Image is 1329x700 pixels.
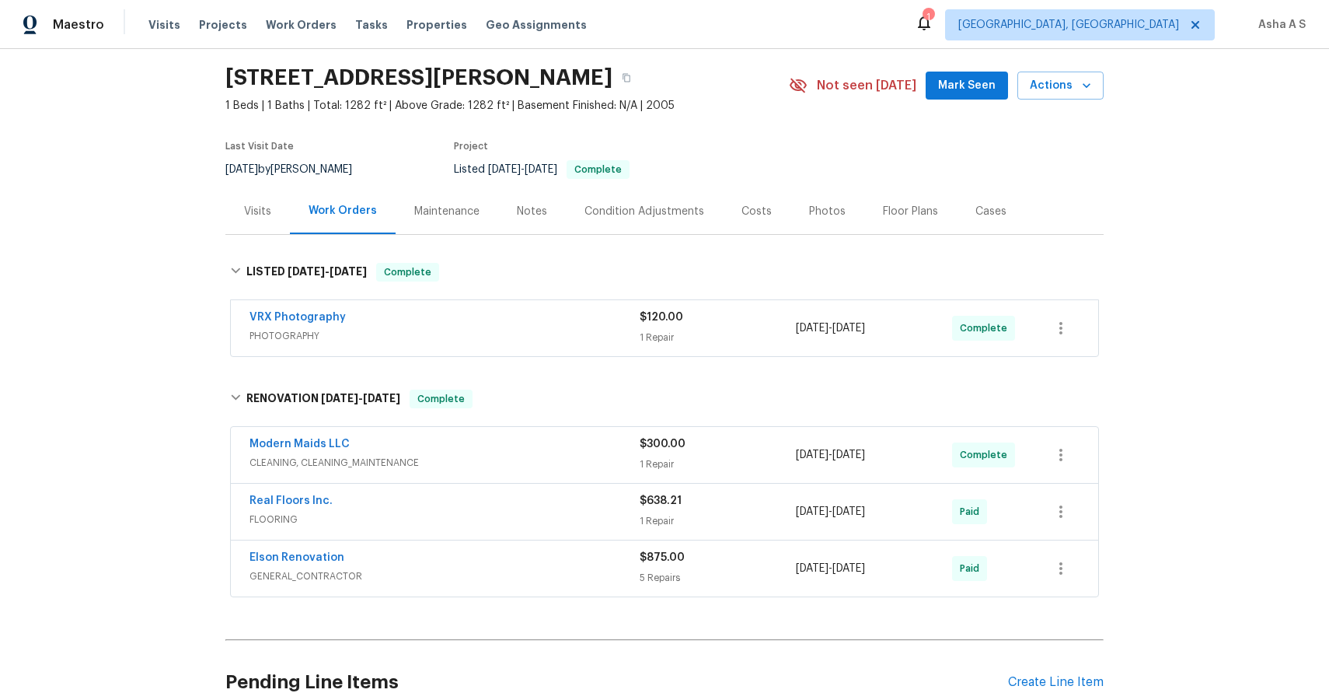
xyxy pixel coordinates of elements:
span: [DATE] [796,506,828,517]
span: [DATE] [321,393,358,404]
h6: RENOVATION [246,390,400,408]
div: Notes [517,204,547,219]
div: Maintenance [414,204,480,219]
div: Photos [809,204,846,219]
span: - [321,393,400,404]
div: Create Line Item [1008,675,1104,690]
span: Geo Assignments [486,17,587,33]
button: Actions [1017,72,1104,100]
span: [DATE] [525,164,557,175]
a: VRX Photography [249,312,346,323]
span: Paid [960,561,985,576]
span: FLOORING [249,512,640,527]
div: by [PERSON_NAME] [225,160,371,179]
span: - [796,504,865,520]
span: Asha A S [1252,17,1306,33]
span: [GEOGRAPHIC_DATA], [GEOGRAPHIC_DATA] [958,17,1179,33]
span: - [288,266,367,277]
span: [DATE] [363,393,400,404]
h6: LISTED [246,263,367,282]
span: [DATE] [288,266,325,277]
span: Projects [199,17,247,33]
div: 1 Repair [640,513,796,529]
div: Condition Adjustments [584,204,704,219]
div: RENOVATION [DATE]-[DATE]Complete [225,374,1104,424]
span: $638.21 [640,495,682,506]
span: $300.00 [640,439,685,450]
div: Work Orders [309,203,377,219]
span: - [488,164,557,175]
span: Project [454,142,488,151]
span: [DATE] [796,323,828,334]
button: Mark Seen [926,72,1008,100]
div: 1 Repair [640,457,796,472]
span: Complete [378,264,438,280]
span: Last Visit Date [225,142,294,151]
a: Elson Renovation [249,552,344,563]
span: Not seen [DATE] [817,78,916,93]
span: GENERAL_CONTRACTOR [249,569,640,584]
span: Mark Seen [938,76,996,96]
div: Cases [975,204,1006,219]
span: Maestro [53,17,104,33]
span: $875.00 [640,552,685,563]
span: Properties [406,17,467,33]
span: $120.00 [640,312,683,323]
span: Listed [454,164,630,175]
span: Paid [960,504,985,520]
div: Visits [244,204,271,219]
span: - [796,447,865,463]
span: [DATE] [330,266,367,277]
h2: [STREET_ADDRESS][PERSON_NAME] [225,70,612,86]
span: Complete [960,320,1013,336]
span: CLEANING, CLEANING_MAINTENANCE [249,455,640,471]
a: Real Floors Inc. [249,495,333,506]
span: Tasks [355,19,388,30]
span: - [796,561,865,576]
span: Complete [960,447,1013,463]
span: [DATE] [796,563,828,574]
a: Modern Maids LLC [249,439,350,450]
div: 1 [923,9,933,25]
span: Visits [148,17,180,33]
span: [DATE] [488,164,521,175]
span: Work Orders [266,17,337,33]
span: [DATE] [796,450,828,460]
div: Floor Plans [883,204,938,219]
span: Complete [568,165,628,174]
div: 5 Repairs [640,570,796,586]
span: [DATE] [832,563,865,574]
div: 1 Repair [640,330,796,345]
span: [DATE] [832,506,865,517]
span: [DATE] [225,164,258,175]
div: Costs [741,204,772,219]
span: [DATE] [832,450,865,460]
div: LISTED [DATE]-[DATE]Complete [225,247,1104,297]
span: - [796,320,865,336]
span: Complete [411,391,471,407]
span: [DATE] [832,323,865,334]
span: Actions [1030,76,1091,96]
span: 1 Beds | 1 Baths | Total: 1282 ft² | Above Grade: 1282 ft² | Basement Finished: N/A | 2005 [225,98,789,114]
span: PHOTOGRAPHY [249,328,640,344]
button: Copy Address [612,64,640,92]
